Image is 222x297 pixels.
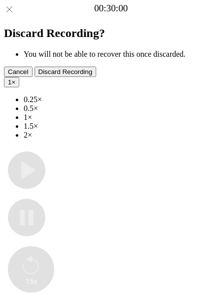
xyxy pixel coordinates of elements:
[24,131,218,140] li: 2×
[94,3,128,14] a: 00:30:00
[24,113,218,122] li: 1×
[4,77,19,87] button: 1×
[24,122,218,131] li: 1.5×
[24,104,218,113] li: 0.5×
[4,27,218,40] h2: Discard Recording?
[24,50,218,59] li: You will not be able to recover this once discarded.
[4,67,33,77] button: Cancel
[24,95,218,104] li: 0.25×
[35,67,97,77] button: Discard Recording
[8,78,11,86] span: 1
